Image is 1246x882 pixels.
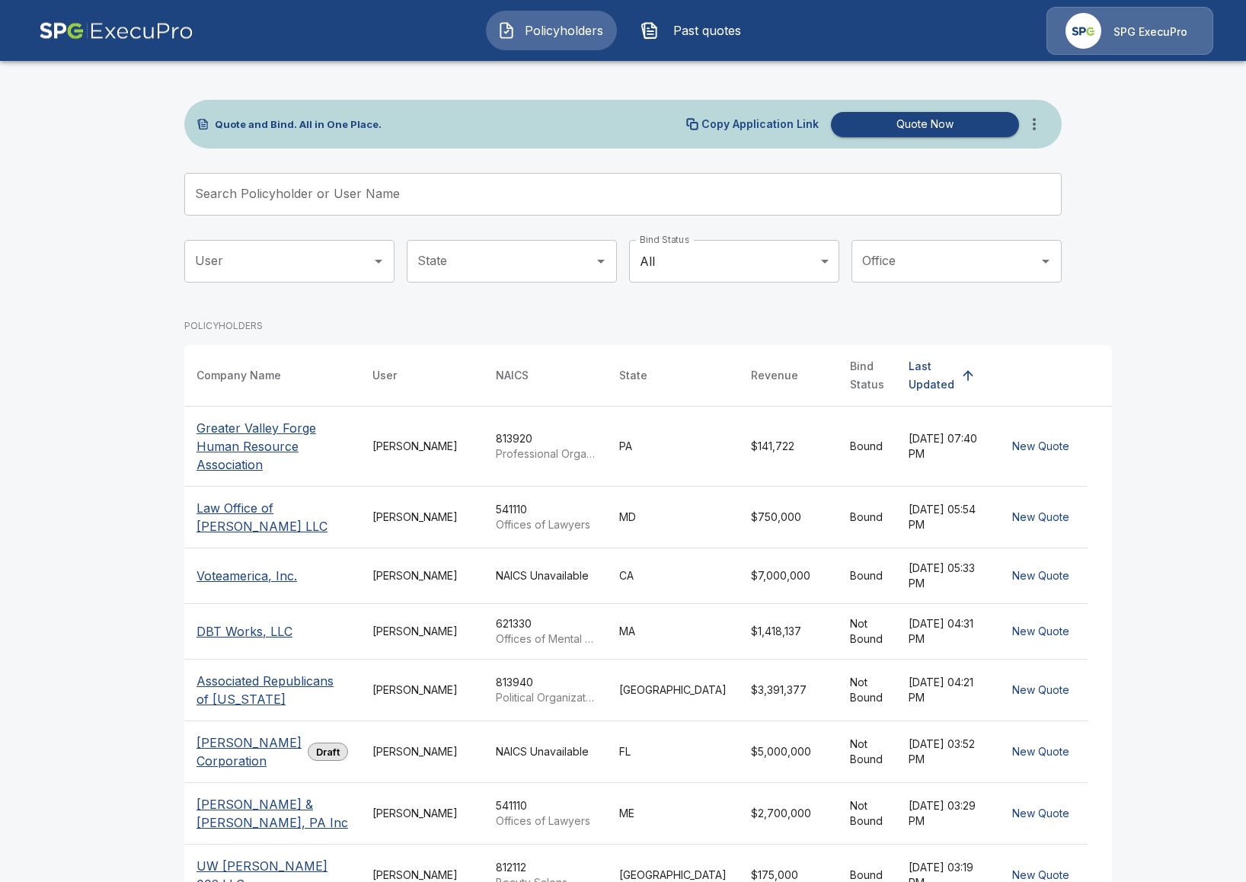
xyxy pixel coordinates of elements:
td: [DATE] 05:33 PM [896,548,994,604]
span: Past quotes [665,21,749,40]
p: Voteamerica, Inc. [196,567,297,585]
td: Bound [838,407,896,487]
td: $5,000,000 [739,721,838,783]
td: [DATE] 07:40 PM [896,407,994,487]
button: New Quote [1006,738,1075,766]
td: MA [607,604,739,660]
p: Greater Valley Forge Human Resource Association [196,419,348,474]
td: NAICS Unavailable [484,548,607,604]
button: Policyholders IconPolicyholders [486,11,617,50]
td: [DATE] 03:52 PM [896,721,994,783]
img: Past quotes Icon [641,21,659,40]
td: Not Bound [838,783,896,845]
p: Professional Organizations [496,446,595,462]
div: [PERSON_NAME] [372,510,471,525]
button: Quote Now [831,112,1019,137]
p: Political Organizations [496,690,595,705]
div: 621330 [496,616,595,647]
td: FL [607,721,739,783]
p: [PERSON_NAME] Corporation [196,733,302,770]
td: $3,391,377 [739,660,838,721]
th: Bind Status [838,345,896,407]
p: DBT Works, LLC [196,622,292,641]
p: [PERSON_NAME] & [PERSON_NAME], PA Inc [196,795,348,832]
td: [DATE] 04:31 PM [896,604,994,660]
button: New Quote [1006,618,1075,646]
div: State [619,366,647,385]
div: [PERSON_NAME] [372,744,471,759]
button: Open [368,251,389,272]
p: Quote and Bind. All in One Place. [215,120,382,129]
button: Open [1035,251,1056,272]
div: 541110 [496,798,595,829]
td: MD [607,487,739,548]
td: Bound [838,548,896,604]
div: Last Updated [909,357,954,394]
div: Revenue [751,366,798,385]
div: [PERSON_NAME] [372,624,471,639]
img: Agency Icon [1065,13,1101,49]
div: [PERSON_NAME] [372,439,471,454]
div: 813920 [496,431,595,462]
td: [DATE] 04:21 PM [896,660,994,721]
td: Not Bound [838,721,896,783]
td: [DATE] 03:29 PM [896,783,994,845]
button: New Quote [1006,800,1075,828]
img: AA Logo [39,7,193,55]
button: New Quote [1006,562,1075,590]
p: Law Office of [PERSON_NAME] LLC [196,499,348,535]
td: Not Bound [838,604,896,660]
td: Bound [838,487,896,548]
div: [PERSON_NAME] [372,806,471,821]
a: Quote Now [825,112,1019,137]
td: $141,722 [739,407,838,487]
p: POLICYHOLDERS [184,319,263,333]
span: Policyholders [522,21,605,40]
div: [PERSON_NAME] [372,682,471,698]
td: $2,700,000 [739,783,838,845]
div: Company Name [196,366,281,385]
p: Associated Republicans of [US_STATE] [196,672,348,708]
td: [GEOGRAPHIC_DATA] [607,660,739,721]
div: All [629,240,839,283]
div: 541110 [496,502,595,532]
button: New Quote [1006,503,1075,532]
span: Draft [307,745,349,759]
td: CA [607,548,739,604]
p: SPG ExecuPro [1113,24,1187,40]
td: NAICS Unavailable [484,721,607,783]
td: Not Bound [838,660,896,721]
p: Copy Application Link [701,119,819,129]
div: User [372,366,397,385]
div: 813940 [496,675,595,705]
button: New Quote [1006,433,1075,461]
a: Agency IconSPG ExecuPro [1046,7,1213,55]
label: Bind Status [640,233,689,246]
p: Offices of Mental Health Practitioners (except Physicians) [496,631,595,647]
td: PA [607,407,739,487]
td: ME [607,783,739,845]
td: $7,000,000 [739,548,838,604]
button: Past quotes IconPast quotes [629,11,760,50]
td: [DATE] 05:54 PM [896,487,994,548]
td: $750,000 [739,487,838,548]
td: $1,418,137 [739,604,838,660]
button: Open [590,251,612,272]
div: [PERSON_NAME] [372,568,471,583]
button: more [1019,109,1050,139]
div: NAICS [496,366,529,385]
p: Offices of Lawyers [496,813,595,829]
img: Policyholders Icon [497,21,516,40]
button: New Quote [1006,676,1075,705]
p: Offices of Lawyers [496,517,595,532]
